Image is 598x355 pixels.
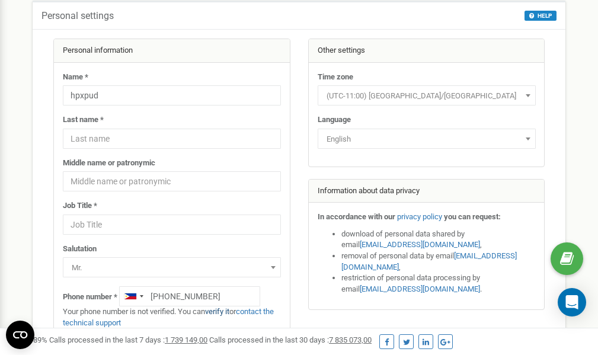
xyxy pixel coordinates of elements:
[341,273,536,295] li: restriction of personal data processing by email .
[119,286,260,306] input: +1-800-555-55-55
[63,292,117,303] label: Phone number *
[63,257,281,277] span: Mr.
[318,114,351,126] label: Language
[209,335,372,344] span: Calls processed in the last 30 days :
[165,335,207,344] u: 1 739 149,00
[444,212,501,221] strong: you can request:
[341,229,536,251] li: download of personal data shared by email ,
[318,85,536,105] span: (UTC-11:00) Pacific/Midway
[558,288,586,316] div: Open Intercom Messenger
[341,251,536,273] li: removal of personal data by email ,
[54,39,290,63] div: Personal information
[63,171,281,191] input: Middle name or patronymic
[205,307,229,316] a: verify it
[63,72,88,83] label: Name *
[309,180,545,203] div: Information about data privacy
[63,244,97,255] label: Salutation
[63,215,281,235] input: Job Title
[63,307,274,327] a: contact the technical support
[329,335,372,344] u: 7 835 073,00
[63,114,104,126] label: Last name *
[63,306,281,328] p: Your phone number is not verified. You can or
[397,212,442,221] a: privacy policy
[322,88,532,104] span: (UTC-11:00) Pacific/Midway
[318,129,536,149] span: English
[360,240,480,249] a: [EMAIL_ADDRESS][DOMAIN_NAME]
[63,200,97,212] label: Job Title *
[63,158,155,169] label: Middle name or patronymic
[360,284,480,293] a: [EMAIL_ADDRESS][DOMAIN_NAME]
[6,321,34,349] button: Open CMP widget
[525,11,557,21] button: HELP
[309,39,545,63] div: Other settings
[63,129,281,149] input: Last name
[49,335,207,344] span: Calls processed in the last 7 days :
[67,260,277,276] span: Mr.
[341,251,517,271] a: [EMAIL_ADDRESS][DOMAIN_NAME]
[41,11,114,21] h5: Personal settings
[318,212,395,221] strong: In accordance with our
[322,131,532,148] span: English
[120,287,147,306] div: Telephone country code
[318,72,353,83] label: Time zone
[63,85,281,105] input: Name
